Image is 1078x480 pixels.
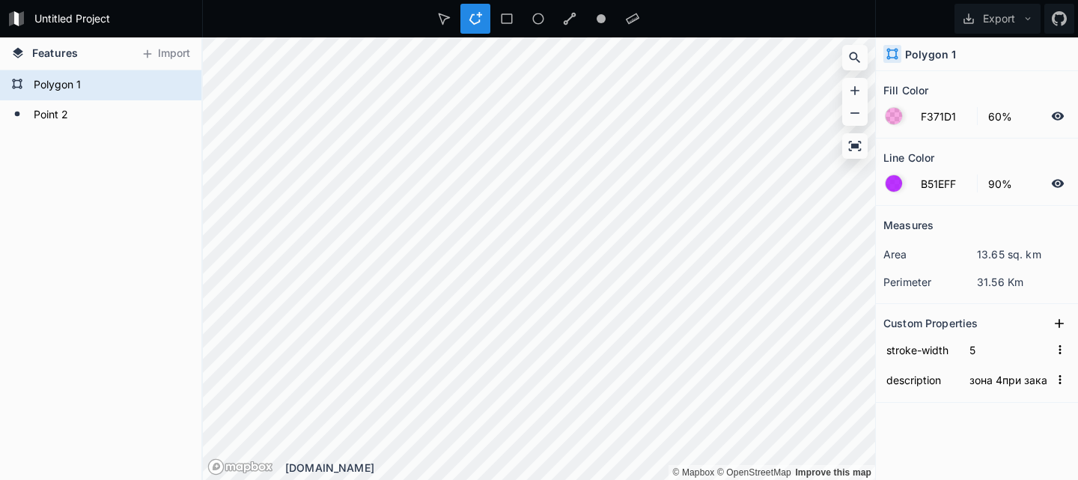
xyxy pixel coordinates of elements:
[32,45,78,61] span: Features
[977,246,1071,262] dd: 13.65 sq. km
[883,246,977,262] dt: area
[966,338,1050,361] input: Empty
[966,368,1050,391] input: Empty
[883,312,978,335] h2: Custom Properties
[285,460,875,476] div: [DOMAIN_NAME]
[672,467,714,478] a: Mapbox
[883,368,959,391] input: Name
[883,146,934,169] h2: Line Color
[207,458,273,476] a: Mapbox logo
[977,274,1071,290] dd: 31.56 Km
[883,338,959,361] input: Name
[717,467,791,478] a: OpenStreetMap
[795,467,871,478] a: Map feedback
[883,79,928,102] h2: Fill Color
[133,42,198,66] button: Import
[905,46,956,62] h4: Polygon 1
[954,4,1041,34] button: Export
[883,274,977,290] dt: perimeter
[883,213,934,237] h2: Measures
